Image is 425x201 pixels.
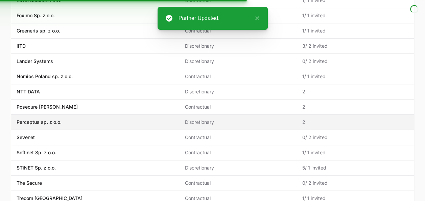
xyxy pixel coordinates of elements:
[302,27,408,34] span: 1 / 1 invited
[302,119,408,126] span: 2
[185,43,291,49] span: Discretionary
[17,12,55,19] p: Foximo Sp. z o.o.
[185,73,291,80] span: Contractual
[17,43,26,49] p: iITD
[17,180,42,186] p: The Secure
[302,58,408,65] span: 0 / 2 invited
[302,134,408,141] span: 0 / 2 invited
[185,58,291,65] span: Discretionary
[17,104,78,110] p: Pcsecure [PERSON_NAME]
[17,119,62,126] p: Perceptus sp. z o.o.
[302,149,408,156] span: 1 / 1 invited
[302,88,408,95] span: 2
[185,27,291,34] span: Contractual
[251,14,259,22] button: close
[185,164,291,171] span: Discretionary
[185,180,291,186] span: Contractual
[179,14,252,22] div: Partner Updated.
[302,43,408,49] span: 3 / 2 invited
[17,134,35,141] p: Sevenet
[302,73,408,80] span: 1 / 1 invited
[185,134,291,141] span: Contractual
[185,104,291,110] span: Contractual
[302,164,408,171] span: 5 / 1 invited
[302,12,408,19] span: 1 / 1 invited
[17,88,40,95] p: NTT DATA
[17,73,73,80] p: Nomios Poland sp. z o.o.
[302,180,408,186] span: 0 / 2 invited
[185,119,291,126] span: Discretionary
[185,149,291,156] span: Contractual
[17,164,56,171] p: STiNET Sp. z o.o.
[185,88,291,95] span: Discretionary
[17,58,53,65] p: Lander Systems
[17,27,60,34] p: Greeneris sp. z o.o.
[17,149,56,156] p: Softinet Sp. z o.o.
[302,104,408,110] span: 2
